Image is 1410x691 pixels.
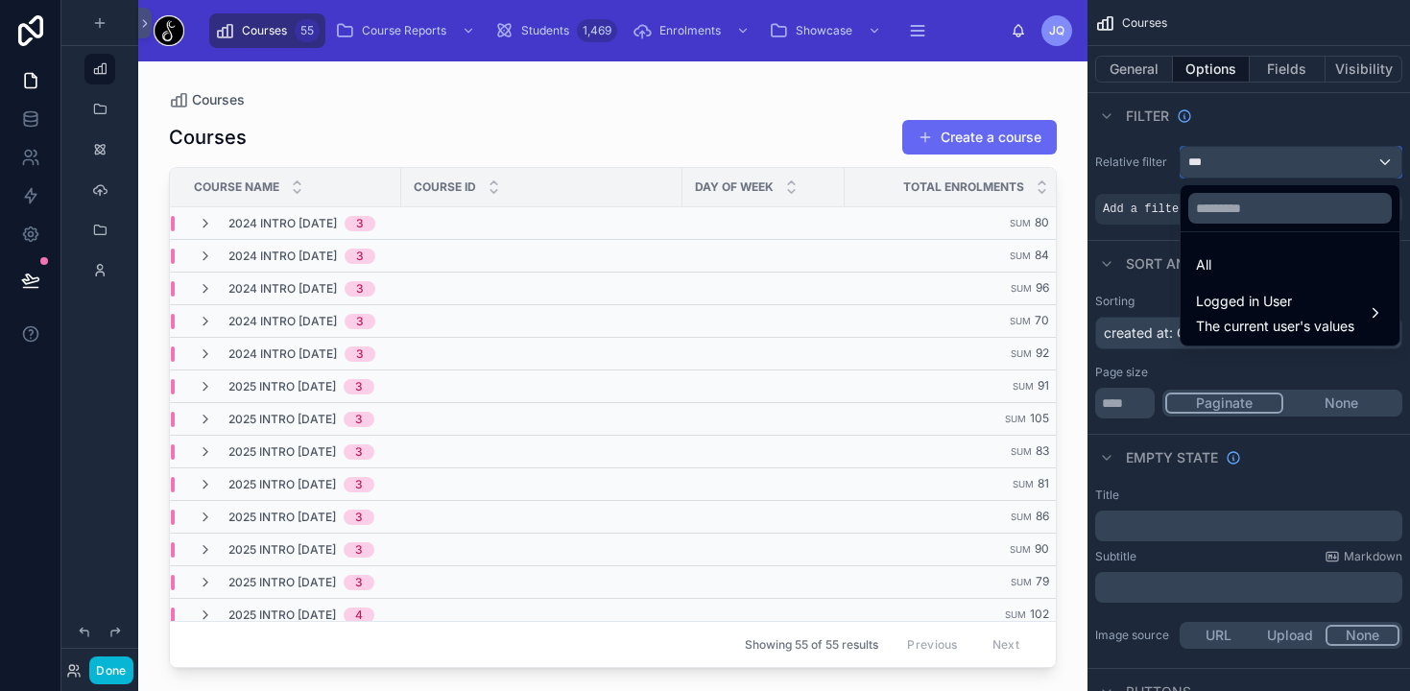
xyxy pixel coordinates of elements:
div: 3 [355,542,363,558]
div: 3 [356,249,364,264]
span: Logged in User [1196,290,1354,313]
span: Course Reports [362,23,446,38]
span: 70 [1035,313,1049,327]
a: Courses55 [209,13,325,48]
span: 81 [1038,476,1049,490]
small: Sum [1011,512,1032,522]
span: Day of Week [695,179,774,195]
span: 96 [1036,280,1049,295]
div: 3 [356,281,364,297]
div: 3 [355,510,363,525]
span: Enrolments [659,23,721,38]
img: App logo [154,15,184,46]
span: 2024 Intro [DATE] [228,314,337,329]
div: 4 [355,608,363,623]
span: 84 [1035,248,1049,262]
div: 3 [355,477,363,492]
span: 2024 Intro [DATE] [228,249,337,264]
span: 105 [1030,411,1049,425]
a: Students1,469 [489,13,623,48]
span: Course ID [414,179,476,195]
span: The current user's values [1196,317,1354,336]
div: 3 [355,575,363,590]
small: Sum [1005,414,1026,424]
small: Sum [1010,544,1031,555]
span: Course Name [194,179,279,195]
span: 2024 Intro [DATE] [228,281,337,297]
a: Showcase [763,13,891,48]
span: 2025 Intro [DATE] [228,542,336,558]
span: Total Enrolments [903,179,1024,195]
div: 3 [355,412,363,427]
span: 90 [1035,541,1049,556]
span: JQ [1049,23,1064,38]
span: Showcase [796,23,852,38]
div: 3 [356,314,364,329]
div: 55 [295,19,320,42]
small: Sum [1011,283,1032,294]
div: 3 [355,444,363,460]
div: 3 [356,346,364,362]
a: Enrolments [627,13,759,48]
div: 3 [356,216,364,231]
span: 2025 Intro [DATE] [228,444,336,460]
span: 102 [1030,607,1049,621]
small: Sum [1010,316,1031,326]
small: Sum [1011,348,1032,359]
a: Course Reports [329,13,485,48]
div: 1,469 [577,19,617,42]
small: Sum [1010,218,1031,228]
span: 79 [1036,574,1049,588]
small: Sum [1013,479,1034,489]
span: 2025 Intro [DATE] [228,379,336,394]
span: All [1196,253,1211,276]
span: 92 [1036,345,1049,360]
span: 2025 Intro [DATE] [228,608,336,623]
span: 80 [1035,215,1049,229]
span: 2024 Intro [DATE] [228,346,337,362]
span: 83 [1036,443,1049,458]
small: Sum [1005,609,1026,620]
small: Sum [1011,446,1032,457]
span: 2025 Intro [DATE] [228,575,336,590]
small: Sum [1013,381,1034,392]
span: 2025 Intro [DATE] [228,412,336,427]
span: 91 [1038,378,1049,393]
div: 3 [355,379,363,394]
span: 2025 Intro [DATE] [228,477,336,492]
span: 2025 Intro [DATE] [228,510,336,525]
span: Students [521,23,569,38]
span: Showing 55 of 55 results [745,637,878,653]
small: Sum [1011,577,1032,587]
div: scrollable content [200,10,1011,52]
span: 2024 Intro [DATE] [228,216,337,231]
small: Sum [1010,250,1031,261]
span: 86 [1036,509,1049,523]
span: Courses [242,23,287,38]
